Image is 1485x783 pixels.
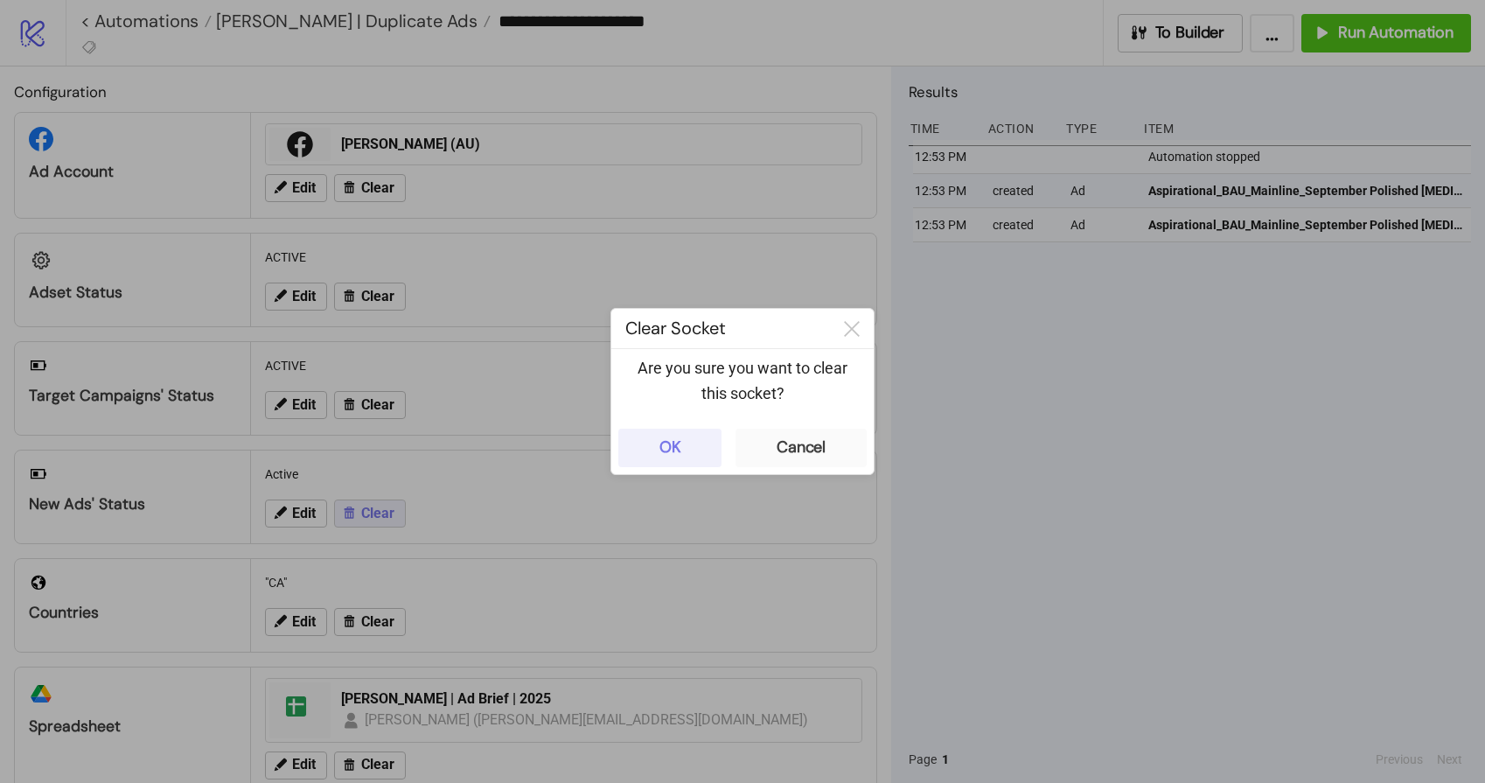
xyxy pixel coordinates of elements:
[736,429,867,467] button: Cancel
[659,437,681,458] div: OK
[618,429,722,467] button: OK
[611,309,830,348] div: Clear Socket
[625,356,860,406] p: Are you sure you want to clear this socket?
[777,437,826,458] div: Cancel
